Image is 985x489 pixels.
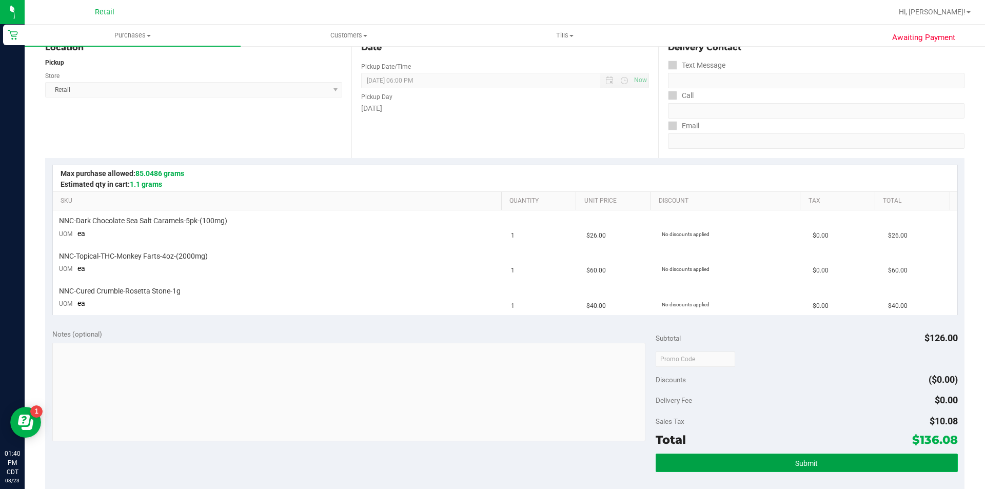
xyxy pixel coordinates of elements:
a: Unit Price [584,197,647,205]
span: UOM [59,230,72,238]
span: ea [77,264,85,272]
span: $126.00 [924,332,958,343]
inline-svg: Retail [8,30,18,40]
span: Sales Tax [656,417,684,425]
iframe: Resource center [10,407,41,438]
label: Pickup Day [361,92,392,102]
span: 1 [511,231,515,241]
span: Tills [457,31,672,40]
span: Awaiting Payment [892,32,955,44]
span: $40.00 [888,301,908,311]
a: SKU [61,197,497,205]
a: Discount [659,197,796,205]
span: 85.0486 grams [135,169,184,178]
span: 1.1 grams [130,180,162,188]
span: NNC-Cured Crumble-Rosetta Stone-1g [59,286,181,296]
label: Email [668,119,699,133]
div: Location [45,42,342,54]
span: $0.00 [813,231,829,241]
span: $40.00 [586,301,606,311]
a: Purchases [25,25,241,46]
label: Store [45,71,60,81]
input: Promo Code [656,351,735,367]
span: Delivery Fee [656,396,692,404]
input: Format: (999) 999-9999 [668,103,964,119]
span: $0.00 [813,266,829,276]
span: Estimated qty in cart: [61,180,162,188]
span: UOM [59,265,72,272]
a: Quantity [509,197,572,205]
span: NNC-Topical-THC-Monkey Farts-4oz-(2000mg) [59,251,208,261]
span: ($0.00) [929,374,958,385]
p: 01:40 PM CDT [5,449,20,477]
span: Retail [95,8,114,16]
span: No discounts applied [662,302,710,307]
span: Hi, [PERSON_NAME]! [899,8,966,16]
label: Call [668,88,694,103]
span: Subtotal [656,334,681,342]
a: Tax [809,197,871,205]
span: $0.00 [813,301,829,311]
span: Customers [241,31,456,40]
span: Notes (optional) [52,330,102,338]
span: $10.08 [930,416,958,426]
span: $26.00 [586,231,606,241]
button: Submit [656,454,957,472]
span: 1 [511,301,515,311]
div: Date [361,42,648,54]
label: Pickup Date/Time [361,62,411,71]
iframe: Resource center unread badge [30,405,43,418]
span: UOM [59,300,72,307]
div: [DATE] [361,103,648,114]
span: Purchases [25,31,241,40]
p: 08/23 [5,477,20,484]
span: $136.08 [912,433,958,447]
span: Discounts [656,370,686,389]
span: $0.00 [935,395,958,405]
span: NNC-Dark Chocolate Sea Salt Caramels-5pk-(100mg) [59,216,227,226]
a: Total [883,197,945,205]
span: No discounts applied [662,231,710,237]
span: Max purchase allowed: [61,169,184,178]
div: Delivery Contact [668,42,964,54]
span: $60.00 [586,266,606,276]
span: $26.00 [888,231,908,241]
a: Tills [457,25,673,46]
a: Customers [241,25,457,46]
input: Format: (999) 999-9999 [668,73,964,88]
span: Total [656,433,686,447]
span: 1 [511,266,515,276]
span: $60.00 [888,266,908,276]
span: No discounts applied [662,266,710,272]
strong: Pickup [45,59,64,66]
label: Text Message [668,58,725,73]
span: ea [77,299,85,307]
span: Submit [795,459,818,467]
span: ea [77,229,85,238]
